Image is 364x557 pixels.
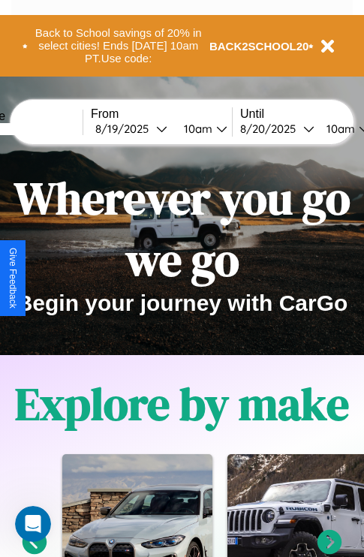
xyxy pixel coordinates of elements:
[319,122,359,136] div: 10am
[91,121,172,137] button: 8/19/2025
[176,122,216,136] div: 10am
[15,373,349,435] h1: Explore by make
[209,40,309,53] b: BACK2SCHOOL20
[172,121,232,137] button: 10am
[8,248,18,309] div: Give Feedback
[95,122,156,136] div: 8 / 19 / 2025
[240,122,303,136] div: 8 / 20 / 2025
[28,23,209,69] button: Back to School savings of 20% in select cities! Ends [DATE] 10am PT.Use code:
[91,107,232,121] label: From
[15,506,51,542] iframe: Intercom live chat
